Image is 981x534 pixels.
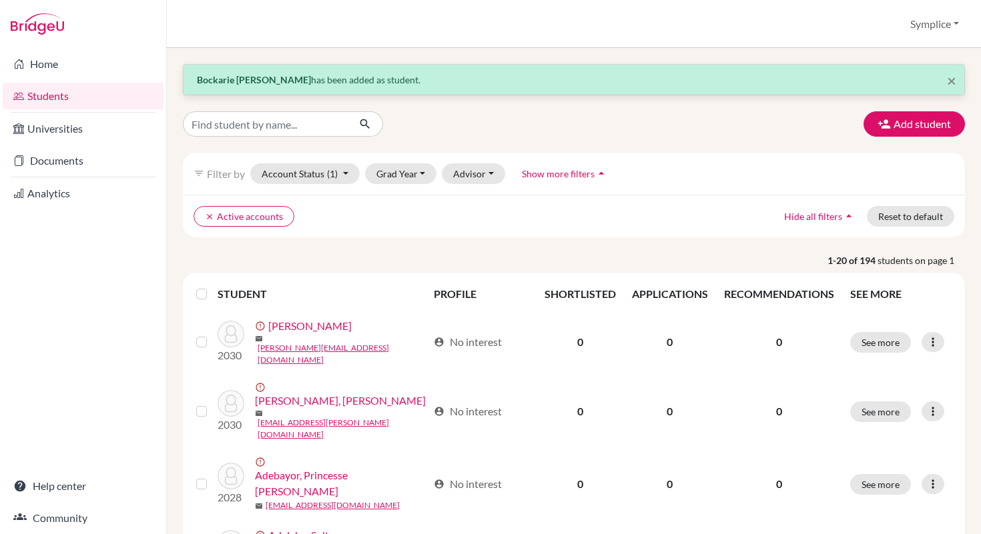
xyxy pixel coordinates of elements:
[327,168,338,179] span: (1)
[434,337,444,347] span: account_circle
[724,403,834,419] p: 0
[3,115,163,142] a: Universities
[434,406,444,417] span: account_circle
[218,278,425,310] th: STUDENT
[624,278,716,310] th: APPLICATIONS
[784,211,842,222] span: Hide all filters
[365,163,437,184] button: Grad Year
[828,253,878,267] strong: 1-20 of 194
[842,209,856,223] i: arrow_drop_up
[624,374,716,449] td: 0
[194,168,204,179] i: filter_list
[3,83,163,109] a: Students
[3,51,163,77] a: Home
[624,310,716,374] td: 0
[850,332,911,353] button: See more
[268,318,352,334] a: [PERSON_NAME]
[194,206,294,227] button: clearActive accounts
[255,382,268,393] span: error_outline
[947,71,956,90] span: ×
[218,463,244,489] img: Adebayor, Princesse Kendra Kelly Emiola
[255,409,263,417] span: mail
[537,278,624,310] th: SHORTLISTED
[434,476,502,492] div: No interest
[724,476,834,492] p: 0
[218,347,244,363] p: 2030
[434,479,444,489] span: account_circle
[197,74,311,85] strong: Bockarie [PERSON_NAME]
[255,502,263,510] span: mail
[218,390,244,417] img: Adam, Nuria Traudi
[250,163,360,184] button: Account Status(1)
[878,253,965,267] span: students on page 1
[3,147,163,174] a: Documents
[255,393,426,409] a: [PERSON_NAME], [PERSON_NAME]
[205,212,214,221] i: clear
[537,449,624,519] td: 0
[511,163,619,184] button: Show more filtersarrow_drop_up
[207,167,245,180] span: Filter by
[426,278,537,310] th: PROFILE
[258,342,427,366] a: [PERSON_NAME][EMAIL_ADDRESS][DOMAIN_NAME]
[197,73,951,87] p: has been added as student.
[850,474,911,495] button: See more
[434,334,502,350] div: No interest
[258,417,427,441] a: [EMAIL_ADDRESS][PERSON_NAME][DOMAIN_NAME]
[3,180,163,207] a: Analytics
[218,417,244,433] p: 2030
[522,168,595,179] span: Show more filters
[537,374,624,449] td: 0
[3,473,163,499] a: Help center
[255,321,268,331] span: error_outline
[867,206,954,227] button: Reset to default
[595,167,608,180] i: arrow_drop_up
[842,278,960,310] th: SEE MORE
[864,111,965,137] button: Add student
[947,73,956,89] button: Close
[716,278,842,310] th: RECOMMENDATIONS
[434,403,502,419] div: No interest
[904,11,965,37] button: Symplice
[255,457,268,467] span: error_outline
[537,310,624,374] td: 0
[442,163,505,184] button: Advisor
[218,321,244,347] img: Abdulai, Imani Pangasur
[3,505,163,531] a: Community
[255,335,263,343] span: mail
[624,449,716,519] td: 0
[218,489,244,505] p: 2028
[11,13,64,35] img: Bridge-U
[724,334,834,350] p: 0
[850,401,911,422] button: See more
[266,499,400,511] a: [EMAIL_ADDRESS][DOMAIN_NAME]
[773,206,867,227] button: Hide all filtersarrow_drop_up
[183,111,348,137] input: Find student by name...
[255,467,427,499] a: Adebayor, Princesse [PERSON_NAME]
